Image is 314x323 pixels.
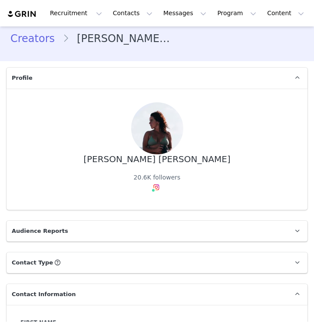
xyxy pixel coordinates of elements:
span: Profile [12,74,33,82]
button: Messages [158,3,212,23]
span: Contact Type [12,258,53,267]
button: Contacts [108,3,158,23]
button: Recruitment [45,3,107,23]
img: instagram.svg [153,184,160,191]
img: grin logo [7,10,37,18]
span: Audience Reports [12,227,68,235]
div: 20.6K followers [134,173,181,182]
button: Program [212,3,261,23]
button: Content [262,3,309,23]
img: e64a2c7f-8910-471e-9c4a-cc5559233cfe.jpg [131,102,183,154]
div: [PERSON_NAME] [PERSON_NAME] [83,154,231,164]
a: Creators [10,31,63,46]
span: Contact Information [12,290,76,299]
